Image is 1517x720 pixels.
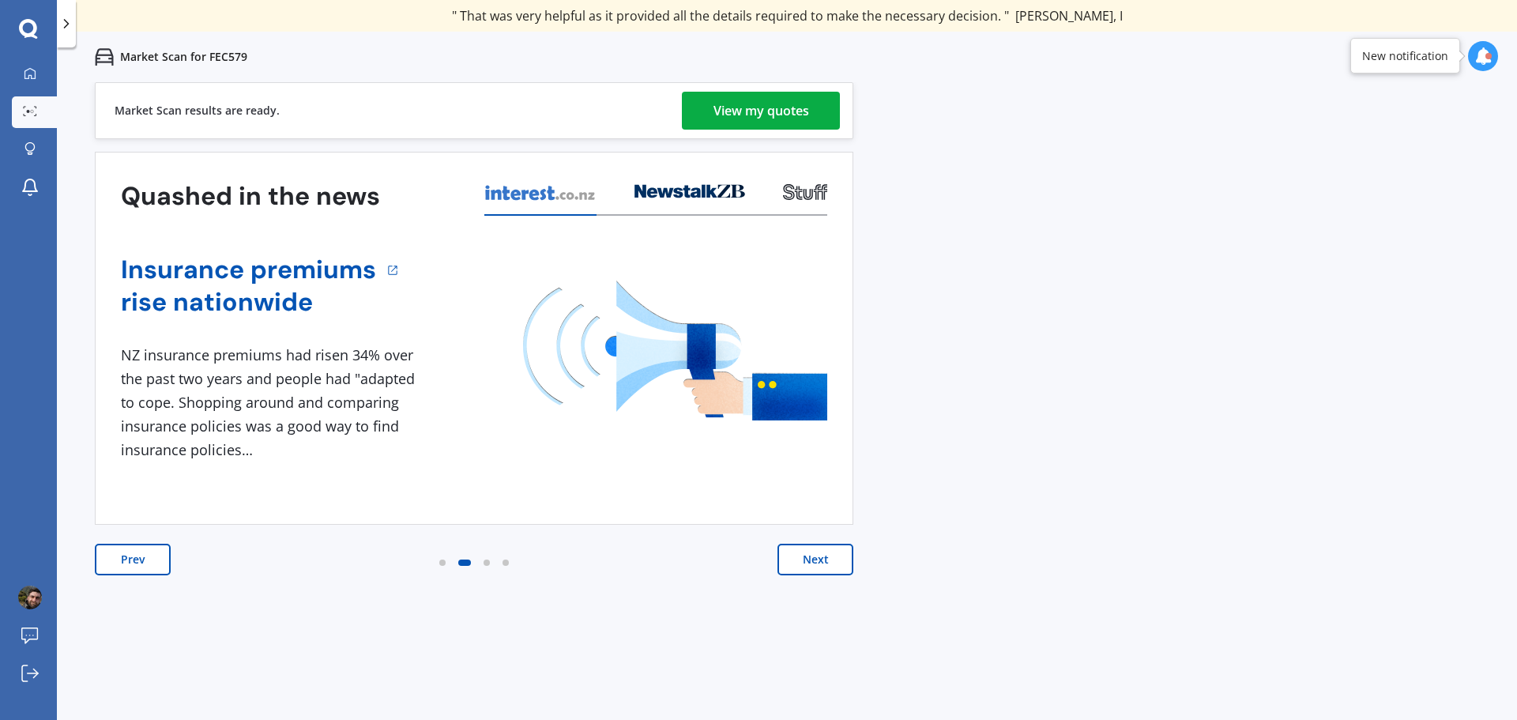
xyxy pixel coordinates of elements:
button: Prev [95,544,171,575]
div: NZ insurance premiums had risen 34% over the past two years and people had "adapted to cope. Shop... [121,344,421,462]
a: Insurance premiums [121,254,376,286]
a: rise nationwide [121,286,376,319]
div: Market Scan results are ready. [115,83,280,138]
img: car.f15378c7a67c060ca3f3.svg [95,47,114,66]
img: ACg8ocLqqtfV9rNODke8hpg_sxONxnSOPGRqyzE7HvHwgqhYkZlFNgXo=s96-c [18,586,42,609]
button: Next [777,544,853,575]
div: View my quotes [713,92,809,130]
div: New notification [1362,48,1448,64]
h3: Quashed in the news [121,180,380,213]
img: media image [523,281,827,420]
a: View my quotes [682,92,840,130]
p: Market Scan for FEC579 [120,49,247,65]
